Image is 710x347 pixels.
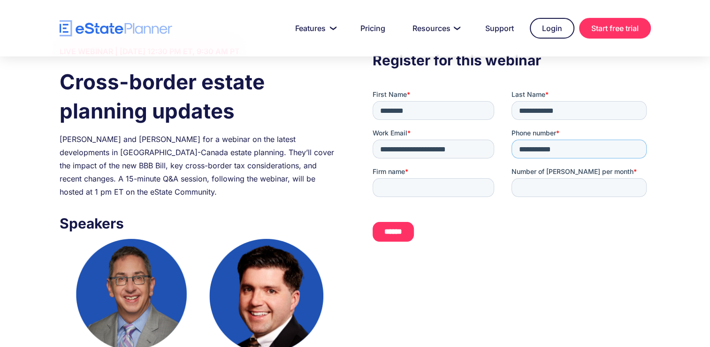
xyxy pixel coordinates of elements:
[373,49,650,71] h3: Register for this webinar
[474,19,525,38] a: Support
[60,20,172,37] a: home
[349,19,397,38] a: Pricing
[401,19,469,38] a: Resources
[579,18,651,39] a: Start free trial
[60,213,337,234] h3: Speakers
[530,18,574,39] a: Login
[284,19,344,38] a: Features
[60,67,337,126] h1: Cross-border estate planning updates
[373,90,650,250] iframe: Form 0
[60,133,337,198] div: [PERSON_NAME] and [PERSON_NAME] for a webinar on the latest developments in [GEOGRAPHIC_DATA]-Can...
